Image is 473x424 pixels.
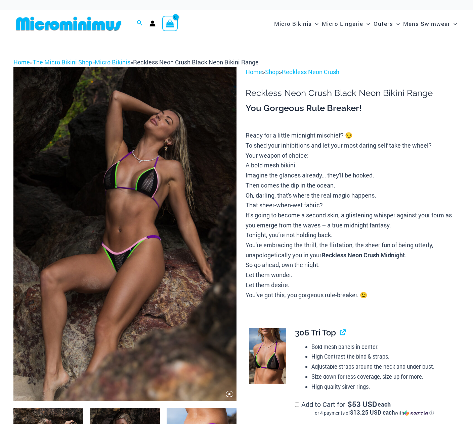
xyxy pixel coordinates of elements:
span: Menu Toggle [312,15,318,32]
p: > > [246,67,460,77]
span: » » » [13,58,259,66]
img: Reckless Neon Crush Black Neon 306 Tri Top 296 Cheeky [13,67,236,401]
a: OutersMenu ToggleMenu Toggle [372,13,401,34]
a: Micro LingerieMenu ToggleMenu Toggle [320,13,372,34]
a: The Micro Bikini Shop [33,58,92,66]
a: Account icon link [149,20,156,26]
div: or 4 payments of with [295,410,454,416]
span: Micro Lingerie [322,15,363,32]
img: MM SHOP LOGO FLAT [13,16,124,31]
span: Menu Toggle [393,15,400,32]
a: Shop [265,68,279,76]
span: Menu Toggle [363,15,370,32]
span: Reckless Neon Crush Black Neon Bikini Range [133,58,259,66]
li: Bold mesh panels in center. [311,342,454,352]
label: Add to Cart for [295,400,454,417]
span: $13.25 USD each [350,409,395,416]
span: 306 Tri Top [295,328,336,337]
div: or 4 payments of$13.25 USD eachwithSezzle Click to learn more about Sezzle [295,410,454,416]
li: Adjustable straps around the neck and under bust. [311,362,454,372]
h1: Reckless Neon Crush Black Neon Bikini Range [246,88,460,98]
li: Size down for less coverage, size up for more. [311,372,454,382]
b: Reckless Neon Crush Midnight [321,251,405,259]
input: Add to Cart for$53 USD eachor 4 payments of$13.25 USD eachwithSezzle Click to learn more about Se... [295,403,299,407]
img: Sezzle [404,410,428,416]
span: each [378,401,391,408]
a: Micro BikinisMenu ToggleMenu Toggle [272,13,320,34]
span: $ [348,399,352,409]
a: Search icon link [137,19,143,28]
span: Micro Bikinis [274,15,312,32]
span: Mens Swimwear [403,15,450,32]
a: Home [246,68,262,76]
a: View Shopping Cart, empty [162,16,178,31]
nav: Site Navigation [271,12,460,35]
li: High quality silver rings. [311,382,454,392]
li: High Contrast the bind & straps. [311,352,454,362]
img: Reckless Neon Crush Black Neon 306 Tri Top [249,328,286,384]
p: Ready for a little midnight mischief? 😏 To shed your inhibitions and let your most daring self ta... [246,130,460,300]
span: Outers [374,15,393,32]
a: Home [13,58,30,66]
span: 53 USD [348,401,377,408]
a: Micro Bikinis [95,58,130,66]
h3: You Gorgeous Rule Breaker! [246,103,460,114]
a: Reckless Neon Crush [282,68,339,76]
span: Menu Toggle [450,15,457,32]
a: Mens SwimwearMenu ToggleMenu Toggle [401,13,459,34]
